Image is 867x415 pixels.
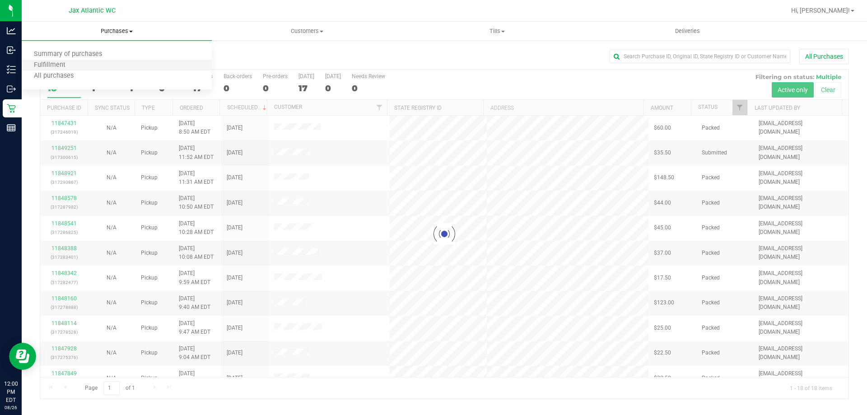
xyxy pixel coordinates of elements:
[7,84,16,93] inline-svg: Outbound
[22,51,114,58] span: Summary of purchases
[791,7,850,14] span: Hi, [PERSON_NAME]!
[212,22,402,41] a: Customers
[22,22,212,41] a: Purchases Summary of purchases Fulfillment All purchases
[402,27,592,35] span: Tills
[7,104,16,113] inline-svg: Retail
[22,27,212,35] span: Purchases
[7,123,16,132] inline-svg: Reports
[610,50,790,63] input: Search Purchase ID, Original ID, State Registry ID or Customer Name...
[7,46,16,55] inline-svg: Inbound
[7,26,16,35] inline-svg: Analytics
[9,343,36,370] iframe: Resource center
[22,61,78,69] span: Fulfillment
[7,65,16,74] inline-svg: Inventory
[212,27,401,35] span: Customers
[402,22,592,41] a: Tills
[4,380,18,404] p: 12:00 PM EDT
[22,72,86,80] span: All purchases
[4,404,18,411] p: 08/26
[592,22,783,41] a: Deliveries
[69,7,116,14] span: Jax Atlantic WC
[799,49,849,64] button: All Purchases
[663,27,712,35] span: Deliveries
